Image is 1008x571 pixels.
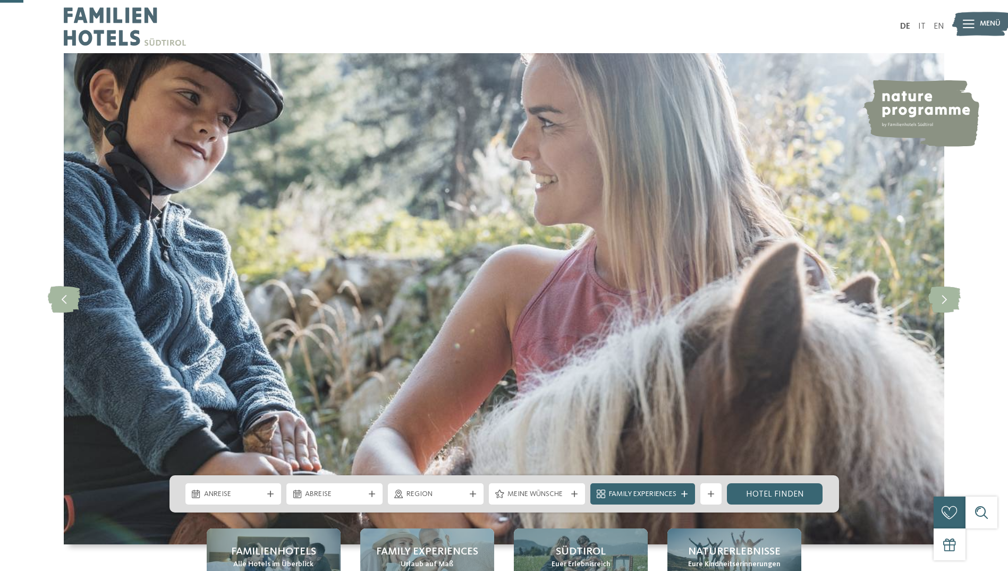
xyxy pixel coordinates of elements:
[727,483,823,505] a: Hotel finden
[401,559,453,570] span: Urlaub auf Maß
[64,53,944,544] img: Familienhotels Südtirol: The happy family places
[204,489,263,500] span: Anreise
[934,22,944,31] a: EN
[305,489,364,500] span: Abreise
[862,80,979,147] img: nature programme by Familienhotels Südtirol
[231,544,316,559] span: Familienhotels
[918,22,926,31] a: IT
[233,559,314,570] span: Alle Hotels im Überblick
[507,489,566,500] span: Meine Wünsche
[900,22,910,31] a: DE
[376,544,478,559] span: Family Experiences
[552,559,611,570] span: Euer Erlebnisreich
[688,559,781,570] span: Eure Kindheitserinnerungen
[556,544,606,559] span: Südtirol
[688,544,781,559] span: Naturerlebnisse
[980,19,1001,29] span: Menü
[406,489,465,500] span: Region
[609,489,676,500] span: Family Experiences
